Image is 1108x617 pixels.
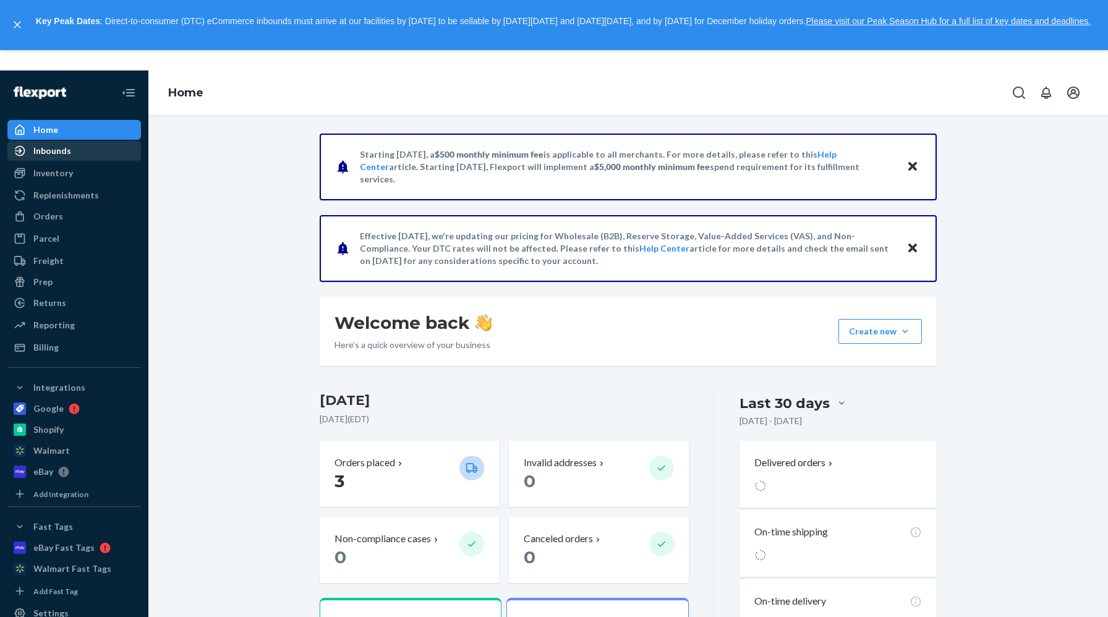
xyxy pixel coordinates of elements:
div: Integrations [33,381,85,394]
img: Flexport logo [14,87,66,99]
button: Delivered orders [754,456,835,470]
button: Invalid addresses 0 [509,441,688,507]
p: On-time shipping [754,525,828,539]
div: Freight [33,255,64,267]
button: Close [905,240,921,258]
div: Add Fast Tag [33,586,78,597]
div: eBay [33,466,53,478]
a: Parcel [7,229,141,249]
a: Reporting [7,315,141,335]
a: Inbounds [7,141,141,161]
span: 0 [524,547,535,568]
button: Close Navigation [116,80,141,105]
span: 0 [335,547,346,568]
div: Walmart Fast Tags [33,563,111,575]
a: Please visit our Peak Season Hub for a full list of key dates and deadlines. [806,16,1091,26]
a: Replenishments [7,185,141,205]
div: Prep [33,276,53,288]
span: Chat [29,9,54,20]
a: Help Center [639,243,689,253]
button: Fast Tags [7,517,141,537]
button: Create new [838,319,922,344]
div: Fast Tags [33,521,73,533]
p: Effective [DATE], we're updating our pricing for Wholesale (B2B), Reserve Storage, Value-Added Se... [360,230,895,267]
div: Parcel [33,232,59,245]
div: Billing [33,341,59,354]
a: Prep [7,272,141,292]
div: Inbounds [33,145,71,157]
a: Home [7,120,141,140]
a: Inventory [7,163,141,183]
div: Google [33,402,64,415]
div: Inventory [33,167,73,179]
span: $5,000 monthly minimum fee [594,161,710,172]
div: Replenishments [33,189,99,202]
h1: Welcome back [335,312,492,334]
p: Non-compliance cases [335,532,431,546]
button: Open Search Box [1007,80,1031,105]
a: Freight [7,251,141,271]
p: [DATE] - [DATE] [739,415,802,427]
div: eBay Fast Tags [33,542,95,554]
strong: Key Peak Dates [36,16,100,26]
button: Orders placed 3 [320,441,499,507]
a: Add Fast Tag [7,584,141,598]
span: 3 [335,470,344,491]
p: Orders placed [335,456,395,470]
div: Add Integration [33,489,88,500]
div: Reporting [33,319,75,331]
span: 0 [524,470,535,491]
a: Walmart [7,441,141,461]
button: Close [905,158,921,176]
div: Shopify [33,423,64,436]
button: Integrations [7,378,141,398]
a: Shopify [7,420,141,440]
a: Orders [7,206,141,226]
a: Walmart Fast Tags [7,559,141,579]
p: Canceled orders [524,532,593,546]
a: Google [7,399,141,419]
img: hand-wave emoji [475,314,492,331]
ol: breadcrumbs [158,75,213,111]
button: Open notifications [1034,80,1059,105]
a: Add Integration [7,487,141,501]
a: Returns [7,293,141,313]
a: eBay [7,462,141,482]
div: Orders [33,210,63,223]
button: close, [11,19,23,31]
span: $500 monthly minimum fee [435,149,543,160]
div: Returns [33,297,66,309]
p: [DATE] ( EDT ) [320,413,689,425]
div: Walmart [33,445,70,457]
button: Canceled orders 0 [509,517,688,583]
p: Here’s a quick overview of your business [335,339,492,351]
button: Open account menu [1061,80,1086,105]
p: Invalid addresses [524,456,597,470]
h3: [DATE] [320,391,689,411]
div: Home [33,124,58,136]
a: eBay Fast Tags [7,538,141,558]
div: Last 30 days [739,394,830,413]
a: Home [168,86,203,100]
button: Non-compliance cases 0 [320,517,499,583]
p: On-time delivery [754,594,826,608]
p: : Direct-to-consumer (DTC) eCommerce inbounds must arrive at our facilities by [DATE] to be sella... [30,11,1097,32]
a: Billing [7,338,141,357]
p: Starting [DATE], a is applicable to all merchants. For more details, please refer to this article... [360,148,895,185]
